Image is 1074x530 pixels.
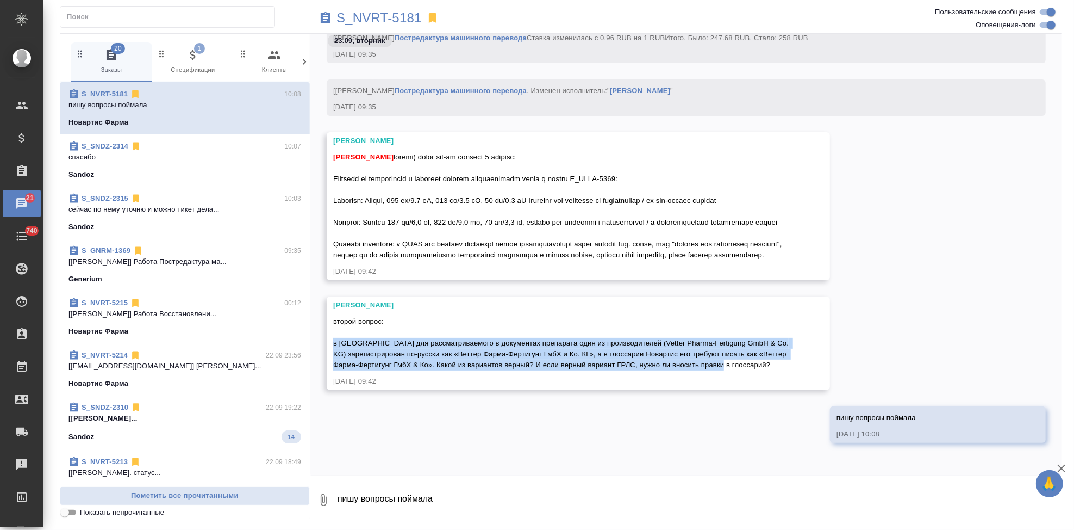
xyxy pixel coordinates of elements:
p: сейчас по нему уточню и можно тикет дела... [68,204,301,215]
div: [PERSON_NAME] [333,135,792,146]
p: 10:07 [284,141,301,152]
div: S_SNDZ-231510:03сейчас по нему уточню и можно тикет дела...Sandoz [60,187,310,239]
svg: Зажми и перетащи, чтобы поменять порядок вкладок [157,48,167,59]
a: S_SNDZ-2314 [82,142,128,150]
p: [[PERSON_NAME]] Работа Восстановлени... [68,309,301,319]
div: [DATE] 09:42 [333,266,792,277]
span: Клиенты [238,48,311,75]
p: Sandoz [68,432,94,442]
span: Спецификации [157,48,229,75]
span: 20 [111,43,125,54]
p: Новартис Фарма [68,485,128,496]
span: " " [607,87,673,95]
div: S_NVRT-521422.09 23:56[[EMAIL_ADDRESS][DOMAIN_NAME]] [PERSON_NAME]...Новартис Фарма [60,343,310,396]
div: [DATE] 10:08 [836,429,1008,440]
p: Новартис Фарма [68,378,128,389]
span: Заказы [75,48,148,75]
div: [DATE] 09:42 [333,376,792,387]
div: [DATE] 09:35 [333,49,1008,60]
div: [PERSON_NAME] [333,300,792,311]
div: S_SNDZ-231410:07спасибоSandoz [60,134,310,187]
svg: Зажми и перетащи, чтобы поменять порядок вкладок [75,48,85,59]
p: [[PERSON_NAME]. статус... [68,467,301,478]
span: 1 [194,43,205,54]
div: S_NVRT-518110:08пишу вопросы поймалаНовартис Фарма [60,82,310,134]
p: 22.09 23:56 [266,350,301,361]
p: спасибо [68,152,301,163]
p: пишу вопросы поймала [68,100,301,110]
button: 🙏 [1036,470,1063,497]
div: S_NVRT-521322.09 18:49[[PERSON_NAME]. статус...Новартис Фарма [60,450,310,502]
svg: Отписаться [130,402,141,413]
svg: Отписаться [130,141,141,152]
svg: Отписаться [130,298,141,309]
a: S_NVRT-5215 [82,299,128,307]
p: 00:12 [284,298,301,309]
a: S_NVRT-5181 [82,90,128,98]
input: Поиск [67,9,274,24]
a: S_GNRM-1369 [82,246,130,255]
svg: Отписаться [130,457,141,467]
span: [PERSON_NAME] [333,153,394,161]
div: S_GNRM-136909:35[[PERSON_NAME]] Работа Постредактура ма...Generium [60,239,310,291]
span: 🙏 [1040,472,1059,495]
p: [[PERSON_NAME]] Работа Постредактура ма... [68,256,301,267]
svg: Отписаться [130,193,141,204]
a: S_SNDZ-2315 [82,194,128,202]
span: [[PERSON_NAME] . Изменен исполнитель: [333,87,673,95]
div: [DATE] 09:35 [333,102,1008,113]
p: 22.09 18:49 [266,457,301,467]
div: S_NVRT-521500:12[[PERSON_NAME]] Работа Восстановлени...Новартис Фарма [60,291,310,343]
a: 740 [3,223,41,250]
p: Sandoz [68,169,94,180]
svg: Отписаться [130,350,141,361]
p: [[PERSON_NAME]... [68,413,301,424]
svg: Отписаться [133,245,143,256]
a: S_NVRT-5181 [336,13,422,23]
svg: Зажми и перетащи, чтобы поменять порядок вкладок [238,48,248,59]
a: S_NVRT-5213 [82,458,128,466]
span: Показать непрочитанные [80,507,164,518]
p: 10:08 [284,89,301,100]
p: Sandoz [68,221,94,232]
span: Пользовательские сообщения [935,7,1036,17]
p: 23.09, вторник [334,35,385,46]
span: второй вопрос: в [GEOGRAPHIC_DATA] для рассматриваемого в документах препарата один из производит... [333,317,791,369]
a: 21 [3,190,41,217]
span: Пометить все прочитанными [66,490,304,502]
span: loremi) dolor sit-am consect 5 adipisc: Elitsedd ei temporincid u laboreet dolorem aliquaenimadm ... [333,153,784,259]
p: 22.09 19:22 [266,402,301,413]
a: Постредактура машинного перевода [395,87,527,95]
span: 21 [20,193,40,204]
p: 09:35 [284,245,301,256]
span: Оповещения-логи [976,20,1036,30]
span: 14 [282,432,301,442]
span: 740 [20,225,44,236]
a: S_NVRT-5214 [82,351,128,359]
p: 10:03 [284,193,301,204]
p: Новартис Фарма [68,117,128,128]
p: [[EMAIL_ADDRESS][DOMAIN_NAME]] [PERSON_NAME]... [68,361,301,372]
p: Новартис Фарма [68,326,128,337]
p: Generium [68,274,102,285]
svg: Отписаться [130,89,141,100]
div: S_SNDZ-231022.09 19:22[[PERSON_NAME]...Sandoz14 [60,396,310,450]
a: [PERSON_NAME] [610,87,670,95]
button: Пометить все прочитанными [60,486,310,506]
span: пишу вопросы поймала [836,414,916,422]
a: S_SNDZ-2310 [82,403,128,411]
